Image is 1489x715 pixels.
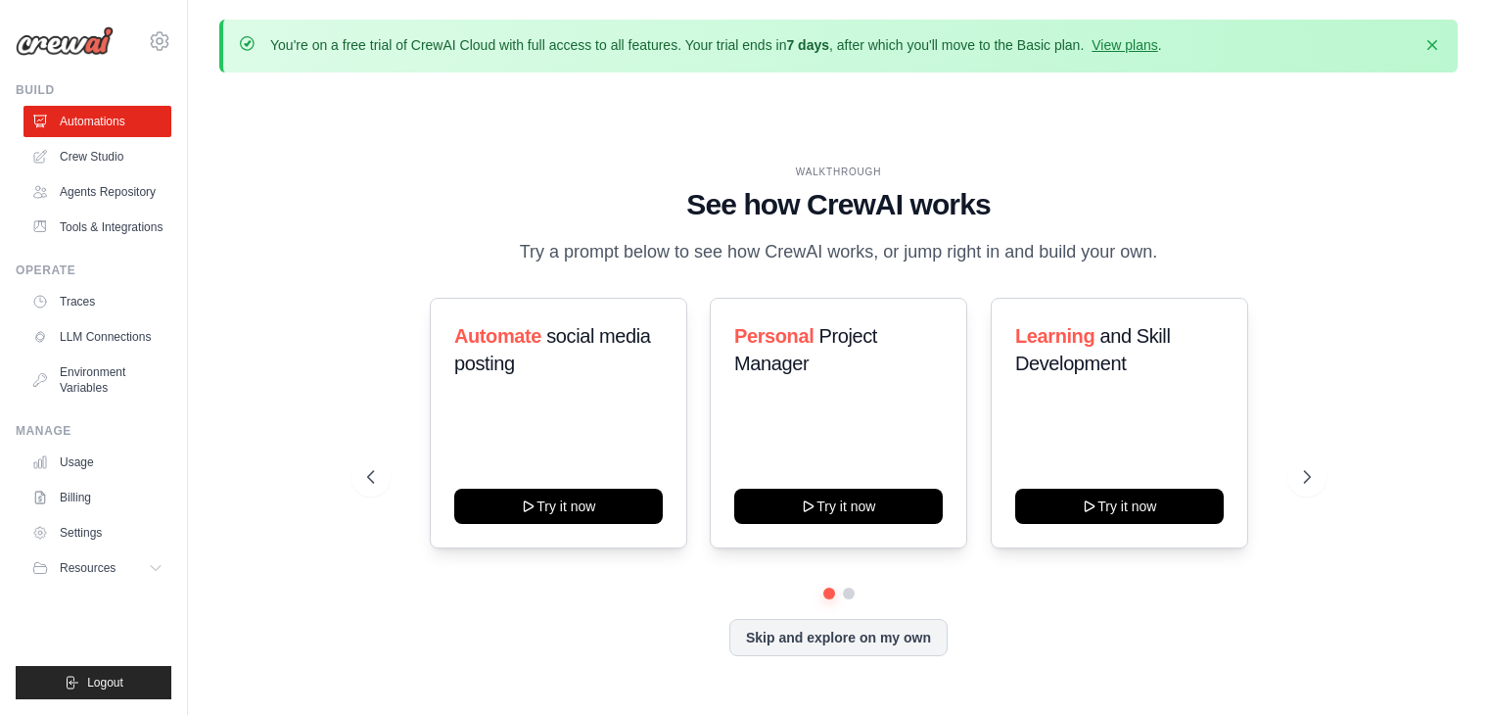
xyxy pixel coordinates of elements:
[1015,489,1224,524] button: Try it now
[786,37,829,53] strong: 7 days
[23,357,171,404] a: Environment Variables
[23,321,171,353] a: LLM Connections
[454,489,663,524] button: Try it now
[60,560,116,576] span: Resources
[23,552,171,584] button: Resources
[454,325,541,347] span: Automate
[367,165,1311,179] div: WALKTHROUGH
[87,675,123,691] span: Logout
[23,482,171,513] a: Billing
[734,489,943,524] button: Try it now
[1015,325,1094,347] span: Learning
[510,238,1168,266] p: Try a prompt below to see how CrewAI works, or jump right in and build your own.
[1015,325,1170,374] span: and Skill Development
[1092,37,1157,53] a: View plans
[367,187,1311,222] h1: See how CrewAI works
[23,106,171,137] a: Automations
[23,212,171,243] a: Tools & Integrations
[16,423,171,439] div: Manage
[454,325,651,374] span: social media posting
[729,619,948,656] button: Skip and explore on my own
[16,666,171,699] button: Logout
[16,262,171,278] div: Operate
[23,141,171,172] a: Crew Studio
[23,286,171,317] a: Traces
[23,176,171,208] a: Agents Repository
[270,35,1162,55] p: You're on a free trial of CrewAI Cloud with full access to all features. Your trial ends in , aft...
[1391,621,1489,715] iframe: Chat Widget
[23,517,171,548] a: Settings
[23,447,171,478] a: Usage
[734,325,814,347] span: Personal
[16,26,114,56] img: Logo
[16,82,171,98] div: Build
